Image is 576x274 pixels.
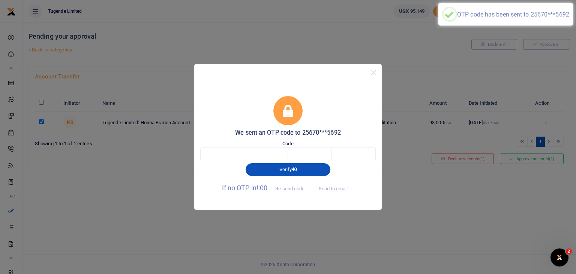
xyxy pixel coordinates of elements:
span: 2 [566,248,572,254]
span: !:00 [256,184,267,192]
h5: We sent an OTP code to 25670***5692 [200,129,376,137]
label: Code [282,140,293,148]
button: Close [368,67,379,78]
span: If no OTP in [222,184,311,192]
iframe: Intercom live chat [550,248,568,266]
div: OTP code has been sent to 25670***5692 [457,11,569,18]
button: Verify [246,163,330,176]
